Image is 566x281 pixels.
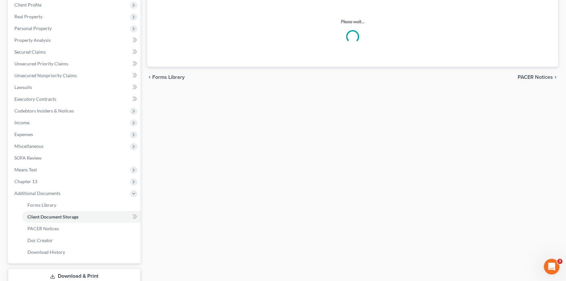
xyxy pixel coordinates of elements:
a: Executory Contracts [9,93,141,105]
a: Secured Claims [9,46,141,58]
span: Real Property [14,14,42,19]
span: Codebtors Insiders & Notices [14,108,74,114]
a: Download History [22,246,141,258]
span: Secured Claims [14,49,46,55]
span: Doc Creator [27,237,53,243]
button: chevron_left Forms Library [147,75,185,80]
span: Unsecured Nonpriority Claims [14,73,77,78]
span: Download History [27,249,65,255]
a: Unsecured Nonpriority Claims [9,70,141,81]
span: 3 [557,259,562,264]
span: Forms Library [152,75,185,80]
span: Expenses [14,132,33,137]
iframe: Intercom live chat [544,259,559,274]
a: Unsecured Priority Claims [9,58,141,70]
span: Personal Property [14,26,52,31]
span: Property Analysis [14,37,51,43]
a: Client Document Storage [22,211,141,223]
span: Forms Library [27,202,56,208]
span: Client Document Storage [27,214,78,220]
a: SOFA Review [9,152,141,164]
span: Unsecured Priority Claims [14,61,68,66]
i: chevron_left [147,75,152,80]
span: Executory Contracts [14,96,56,102]
a: Lawsuits [9,81,141,93]
a: PACER Notices [22,223,141,235]
span: PACER Notices [27,226,59,231]
a: Property Analysis [9,34,141,46]
a: Doc Creator [22,235,141,246]
span: PACER Notices [518,75,553,80]
span: Miscellaneous [14,143,43,149]
i: chevron_right [553,75,558,80]
a: Forms Library [22,199,141,211]
button: PACER Notices chevron_right [518,75,558,80]
span: Client Profile [14,2,42,8]
span: Chapter 13 [14,179,37,184]
p: Please wait... [156,18,549,25]
span: SOFA Review [14,155,42,161]
span: Additional Documents [14,190,60,196]
span: Means Test [14,167,37,172]
span: Lawsuits [14,84,32,90]
span: Income [14,120,29,125]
